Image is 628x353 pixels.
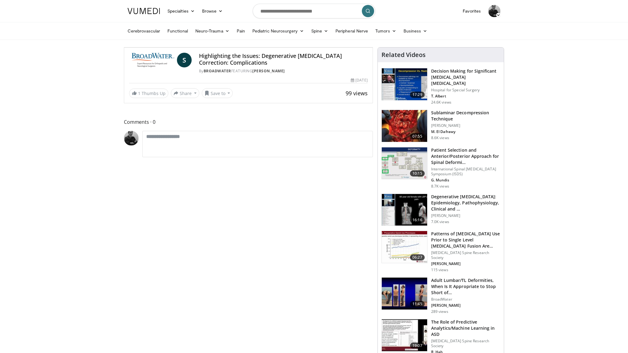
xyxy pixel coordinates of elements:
button: Save to [202,88,233,98]
p: BroadWater [431,297,500,302]
a: [PERSON_NAME] [252,68,285,74]
p: [MEDICAL_DATA] Spine Research Society [431,339,500,348]
a: 1 Thumbs Up [129,89,168,98]
img: 9514b573-6f1b-4644-903f-3dd843951e96.150x105_q85_crop-smart_upscale.jpg [382,319,427,351]
h3: Patient Selection and Anterior/Posterior Approach for Spinal Deformi… [431,147,500,165]
p: 8.6K views [431,135,449,140]
img: BroadWater [129,53,174,67]
span: 16:16 [410,217,425,223]
img: f89a51e3-7446-470d-832d-80c532b09c34.150x105_q85_crop-smart_upscale.jpg [382,194,427,226]
img: 316497_0000_1.png.150x105_q85_crop-smart_upscale.jpg [382,68,427,100]
span: 07:55 [410,133,425,139]
img: VuMedi Logo [128,8,160,14]
a: 10:15 Patient Selection and Anterior/Posterior Approach for Spinal Deformi… International Spinal ... [381,147,500,189]
a: Spine [308,25,332,37]
p: T. Albert [431,94,500,99]
h4: Related Videos [381,51,426,59]
p: [PERSON_NAME] [431,261,500,266]
a: Peripheral Nerve [332,25,372,37]
a: Tumors [372,25,400,37]
a: Browse [198,5,227,17]
h3: Patterns of [MEDICAL_DATA] Use Prior to Single Level [MEDICAL_DATA] Fusion Are Assoc… [431,231,500,249]
span: 17:29 [410,92,425,98]
a: Pain [233,25,249,37]
p: [PERSON_NAME] [431,213,500,218]
p: 289 views [431,309,448,314]
a: BroadWater [204,68,231,74]
a: 07:55 Sublaminar Decompression Technique [PERSON_NAME] M. El Dafrawy 8.6K views [381,110,500,142]
p: 8.7K views [431,184,449,189]
img: 48c381b3-7170-4772-a576-6cd070e0afb8.150x105_q85_crop-smart_upscale.jpg [382,110,427,142]
p: International Spinal [MEDICAL_DATA] Symposium (ISDS) [431,167,500,176]
span: 99 views [346,89,368,97]
a: Pediatric Neurosurgery [249,25,308,37]
a: 17:29 Decision Making for Significant [MEDICAL_DATA] [MEDICAL_DATA] Hospital for Special Surgery ... [381,68,500,105]
h4: Highlighting the Issues: Degenerative [MEDICAL_DATA] Correction: Complications [199,53,368,66]
div: [DATE] [351,78,367,83]
p: 115 views [431,268,448,272]
a: Specialties [164,5,198,17]
span: 1 [138,90,140,96]
p: [MEDICAL_DATA] Spine Research Society [431,250,500,260]
a: S [177,53,192,67]
a: Functional [164,25,192,37]
h3: The Role of Predictive Analytics/Machine Learning in ASD [431,319,500,337]
input: Search topics, interventions [253,4,375,18]
span: 10:15 [410,170,425,176]
a: 06:27 Patterns of [MEDICAL_DATA] Use Prior to Single Level [MEDICAL_DATA] Fusion Are Assoc… [MEDI... [381,231,500,272]
button: Share [171,88,199,98]
span: 06:27 [410,254,425,260]
a: 11:45 Adult Lumbar/TL Deformities, When Is It Appropriate to Stop Short of… BroadWater [PERSON_NA... [381,277,500,314]
p: 7.0K views [431,219,449,224]
a: Cerebrovascular [124,25,164,37]
a: Business [400,25,431,37]
p: G. Mundis [431,178,500,183]
p: M. El Dafrawy [431,129,500,134]
a: 16:16 Degenerative [MEDICAL_DATA]: Epidemiology, Pathophysiology, Clinical and … [PERSON_NAME] 7.... [381,194,500,226]
p: Hospital for Special Surgery [431,88,500,93]
span: 19:07 [410,343,425,349]
p: [PERSON_NAME] [431,303,500,308]
p: 24.6K views [431,100,451,105]
h3: Decision Making for Significant [MEDICAL_DATA] [MEDICAL_DATA] [431,68,500,86]
h3: Sublaminar Decompression Technique [431,110,500,122]
a: Favorites [459,5,484,17]
span: Comments 0 [124,118,373,126]
img: 5ef57cc7-594c-47e8-8e61-8ddeeff5a509.150x105_q85_crop-smart_upscale.jpg [382,278,427,309]
a: Neuro-Trauma [192,25,233,37]
img: beefc228-5859-4966-8bc6-4c9aecbbf021.150x105_q85_crop-smart_upscale.jpg [382,147,427,179]
h3: Adult Lumbar/TL Deformities, When Is It Appropriate to Stop Short of… [431,277,500,296]
img: 4f347ff7-8260-4ba1-8b3d-12b840e302ef.150x105_q85_crop-smart_upscale.jpg [382,231,427,263]
img: Avatar [124,131,139,146]
span: 11:45 [410,301,425,307]
div: By FEATURING [199,68,368,74]
img: Avatar [488,5,500,17]
h3: Degenerative [MEDICAL_DATA]: Epidemiology, Pathophysiology, Clinical and … [431,194,500,212]
p: [PERSON_NAME] [431,123,500,128]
